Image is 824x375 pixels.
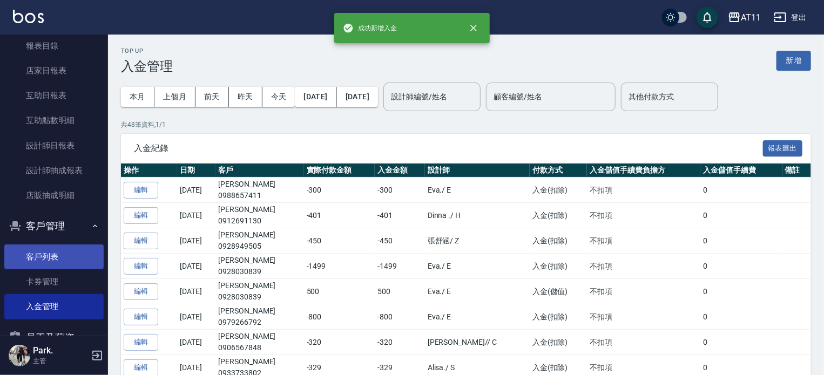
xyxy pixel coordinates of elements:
button: 昨天 [229,87,262,107]
td: -1499 [304,254,375,279]
button: 新增 [776,51,811,71]
td: [DATE] [177,279,215,304]
span: 入金紀錄 [134,143,763,154]
a: 店販抽成明細 [4,183,104,208]
td: 入金(扣除) [530,330,587,355]
td: Eva. / E [425,178,530,203]
button: [DATE] [295,87,336,107]
td: 不扣項 [587,254,700,279]
td: 入金(扣除) [530,203,587,228]
td: [PERSON_NAME] [215,330,303,355]
td: [DATE] [177,228,215,254]
a: 新增 [776,55,811,65]
button: 編輯 [124,309,158,325]
td: -300 [375,178,424,203]
td: 500 [375,279,424,304]
th: 備註 [782,163,811,178]
button: close [462,16,485,40]
button: 客戶管理 [4,212,104,240]
td: 不扣項 [587,178,700,203]
a: 卡券管理 [4,269,104,294]
button: AT11 [724,6,765,29]
button: 編輯 [124,233,158,249]
a: 客戶列表 [4,244,104,269]
td: -300 [304,178,375,203]
th: 入金儲值手續費負擔方 [587,163,700,178]
button: 編輯 [124,334,158,351]
td: 張舒涵 / Z [425,228,530,254]
button: 報表匯出 [763,140,803,157]
div: AT11 [741,11,761,24]
p: 主管 [33,356,88,366]
button: 編輯 [124,283,158,300]
td: [PERSON_NAME] [215,254,303,279]
button: save [697,6,718,28]
a: 報表目錄 [4,33,104,58]
th: 付款方式 [530,163,587,178]
button: 前天 [195,87,229,107]
h3: 入金管理 [121,59,173,74]
td: [DATE] [177,254,215,279]
td: 0 [700,254,782,279]
p: 共 48 筆資料, 1 / 1 [121,120,811,129]
td: 不扣項 [587,330,700,355]
img: Logo [13,10,44,23]
a: 互助點數明細 [4,108,104,133]
td: 入金(儲值) [530,279,587,304]
td: -800 [375,304,424,330]
p: 0912691130 [218,215,301,227]
a: 報表匯出 [763,142,803,153]
td: 入金(扣除) [530,228,587,254]
td: [DATE] [177,203,215,228]
p: 0928949505 [218,241,301,252]
button: 員工及薪資 [4,324,104,352]
td: -401 [375,203,424,228]
button: 編輯 [124,182,158,199]
td: [PERSON_NAME] [215,279,303,304]
td: Eva. / E [425,279,530,304]
a: 設計師抽成報表 [4,158,104,183]
td: -320 [375,330,424,355]
p: 0906567848 [218,342,301,353]
th: 實際付款金額 [304,163,375,178]
td: [PERSON_NAME] [215,228,303,254]
span: 成功新增入金 [343,23,397,33]
td: -320 [304,330,375,355]
td: 不扣項 [587,228,700,254]
button: 登出 [769,8,811,28]
td: -800 [304,304,375,330]
td: 0 [700,178,782,203]
td: 0 [700,203,782,228]
td: [PERSON_NAME] [215,304,303,330]
button: 上個月 [154,87,195,107]
th: 客戶 [215,163,303,178]
td: [DATE] [177,304,215,330]
th: 日期 [177,163,215,178]
a: 入金管理 [4,294,104,319]
td: 0 [700,228,782,254]
td: 不扣項 [587,304,700,330]
button: 編輯 [124,258,158,275]
p: 0928030839 [218,266,301,277]
td: [PERSON_NAME] [215,178,303,203]
td: 入金(扣除) [530,254,587,279]
td: -1499 [375,254,424,279]
td: [PERSON_NAME] [215,203,303,228]
a: 店家日報表 [4,58,104,83]
td: 0 [700,279,782,304]
td: 不扣項 [587,203,700,228]
td: -450 [375,228,424,254]
th: 入金儲值手續費 [700,163,782,178]
td: [DATE] [177,330,215,355]
p: 0988657411 [218,190,301,201]
th: 操作 [121,163,177,178]
td: 500 [304,279,375,304]
td: 0 [700,330,782,355]
th: 入金金額 [375,163,424,178]
h2: Top Up [121,47,173,54]
p: 0979266792 [218,317,301,328]
td: [DATE] [177,178,215,203]
h5: Park. [33,345,88,356]
td: 0 [700,304,782,330]
td: Eva. / E [425,304,530,330]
